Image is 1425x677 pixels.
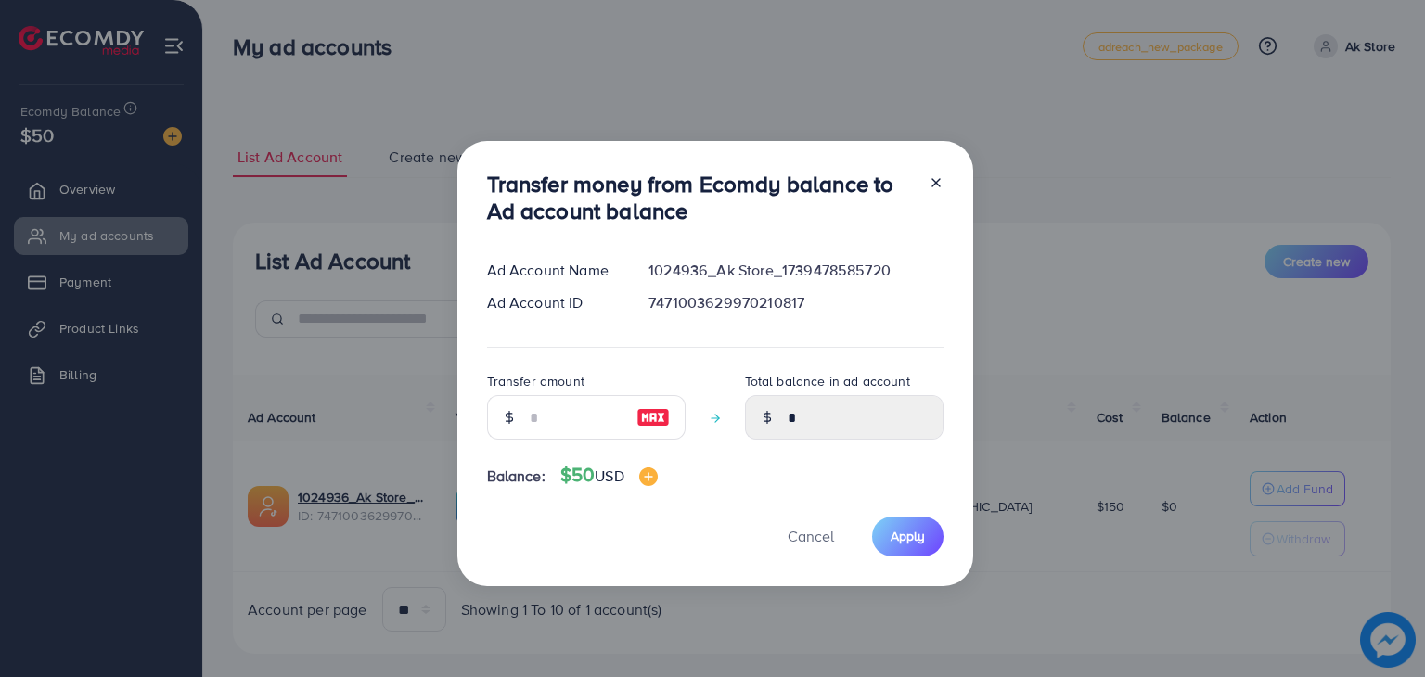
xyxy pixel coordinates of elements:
button: Cancel [764,517,857,556]
label: Transfer amount [487,372,584,390]
img: image [636,406,670,428]
h4: $50 [560,464,658,487]
span: Apply [891,527,925,545]
img: image [639,467,658,486]
button: Apply [872,517,944,556]
span: Balance: [487,466,546,487]
div: Ad Account Name [472,260,635,281]
div: Ad Account ID [472,292,635,313]
div: 1024936_Ak Store_1739478585720 [634,260,957,281]
div: 7471003629970210817 [634,292,957,313]
label: Total balance in ad account [745,372,910,390]
span: Cancel [788,526,834,546]
span: USD [595,466,623,486]
h3: Transfer money from Ecomdy balance to Ad account balance [487,171,914,224]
